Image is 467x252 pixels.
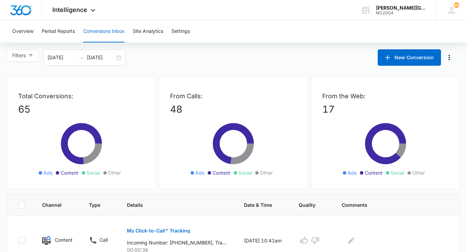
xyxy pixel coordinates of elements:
[244,201,272,209] span: Date & Time
[376,5,426,11] div: account name
[171,21,190,42] button: Settings
[87,169,100,176] span: Social
[12,21,34,42] button: Overview
[83,21,125,42] button: Conversions Inbox
[170,102,297,116] p: 48
[348,169,356,176] span: Ads
[238,169,252,176] span: Social
[79,55,84,60] span: swap-right
[18,91,145,101] p: Total Conversions:
[12,52,26,59] span: Filters
[89,201,101,209] span: Type
[365,169,382,176] span: Content
[299,201,316,209] span: Quality
[195,169,204,176] span: Ads
[127,223,190,239] button: My Click-to-Call™ Tracking
[391,169,404,176] span: Social
[376,11,426,15] div: account id
[52,6,87,13] span: Intelligence
[170,91,297,101] p: From Calls:
[127,228,190,233] p: My Click-to-Call™ Tracking
[346,235,357,246] button: Edit Comments
[7,49,39,62] button: Filters
[43,169,52,176] span: Ads
[322,91,449,101] p: From the Web:
[87,54,115,61] input: End date
[412,169,425,176] span: Other
[378,49,441,66] button: New Conversion
[100,236,108,243] p: Call
[127,201,217,209] span: Details
[18,102,145,116] p: 65
[42,21,75,42] button: Period Reports
[108,169,121,176] span: Other
[48,54,76,61] input: Start date
[133,21,163,42] button: Site Analytics
[260,169,273,176] span: Other
[444,52,455,63] button: Manage Numbers
[342,201,439,209] span: Comments
[454,2,459,8] div: notifications count
[42,201,63,209] span: Channel
[61,169,78,176] span: Content
[454,2,459,8] span: 90
[55,236,73,243] p: Content
[127,239,226,246] p: Incoming Number: [PHONE_NUMBER], Tracking Number: [PHONE_NUMBER], Ring To: [PHONE_NUMBER], Caller...
[322,102,449,116] p: 17
[79,55,84,60] span: to
[212,169,230,176] span: Content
